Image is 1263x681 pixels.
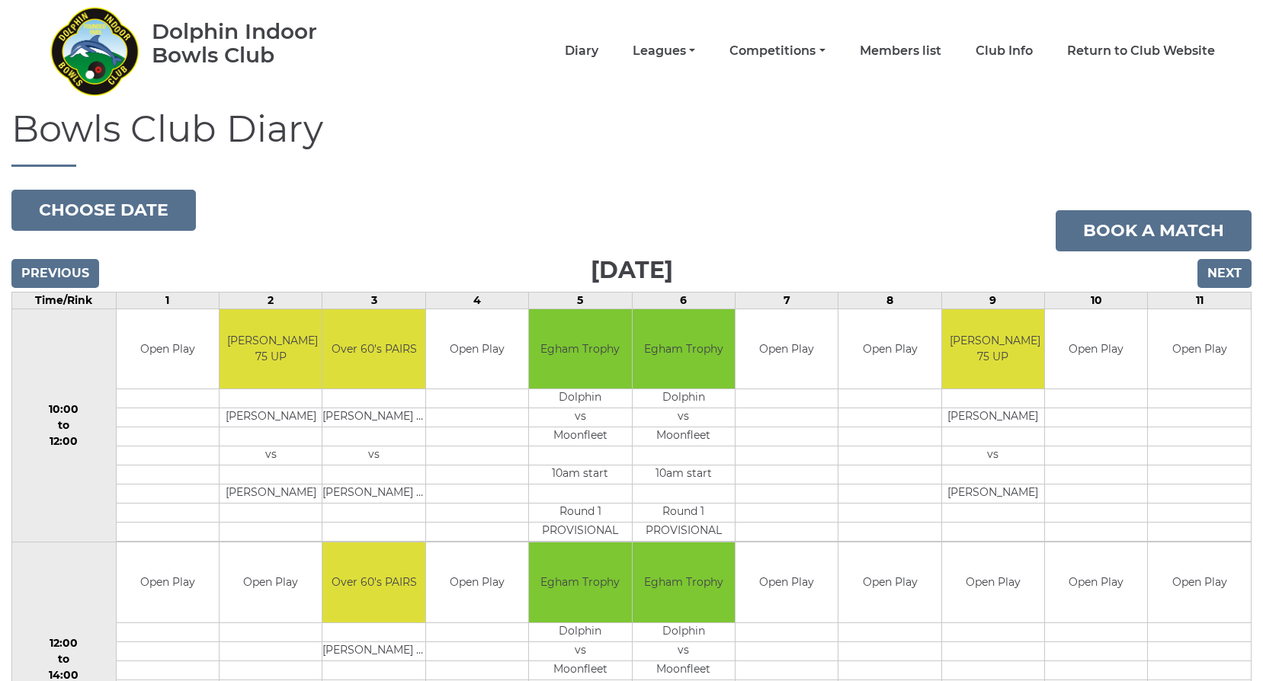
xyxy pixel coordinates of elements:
td: Moonfleet [529,427,631,446]
td: Open Play [736,542,838,622]
td: PROVISIONAL [529,523,631,542]
td: [PERSON_NAME] & [PERSON_NAME] [322,408,425,427]
td: Over 60's PAIRS [322,309,425,389]
td: Moonfleet [633,660,735,679]
td: [PERSON_NAME] [942,484,1044,504]
td: vs [322,446,425,465]
td: vs [633,641,735,660]
td: Dolphin [633,389,735,408]
button: Choose date [11,190,196,231]
td: Time/Rink [12,292,117,309]
td: 10am start [633,465,735,484]
td: [PERSON_NAME] [220,484,322,504]
td: 4 [425,292,528,309]
td: 5 [529,292,632,309]
td: Egham Trophy [633,309,735,389]
td: vs [633,408,735,427]
td: vs [529,641,631,660]
td: Open Play [838,309,941,389]
td: Open Play [426,309,528,389]
td: Round 1 [633,504,735,523]
td: 1 [116,292,219,309]
td: Open Play [1148,542,1251,622]
a: Diary [565,43,598,59]
td: Open Play [942,542,1044,622]
td: vs [529,408,631,427]
td: 10:00 to 12:00 [12,309,117,542]
td: Open Play [736,309,838,389]
td: Moonfleet [633,427,735,446]
td: [PERSON_NAME] [220,408,322,427]
td: Dolphin [529,389,631,408]
td: 10am start [529,465,631,484]
td: [PERSON_NAME] 75 UP [220,309,322,389]
td: Open Play [117,542,219,622]
td: Open Play [1045,309,1147,389]
a: Leagues [633,43,695,59]
td: Moonfleet [529,660,631,679]
td: Open Play [117,309,219,389]
td: Round 1 [529,504,631,523]
td: 9 [941,292,1044,309]
div: Dolphin Indoor Bowls Club [152,20,366,67]
td: Egham Trophy [529,309,631,389]
td: Open Play [1045,542,1147,622]
a: Book a match [1056,210,1252,251]
td: 3 [322,292,425,309]
td: 2 [220,292,322,309]
td: [PERSON_NAME] & [PERSON_NAME] [322,484,425,504]
td: [PERSON_NAME] 75 UP [942,309,1044,389]
td: [PERSON_NAME] & [PERSON_NAME] [322,641,425,660]
td: 6 [632,292,735,309]
td: Dolphin [529,622,631,641]
td: [PERSON_NAME] [942,408,1044,427]
td: Open Play [1148,309,1251,389]
td: Open Play [426,542,528,622]
a: Return to Club Website [1067,43,1215,59]
td: Dolphin [633,622,735,641]
td: Open Play [838,542,941,622]
td: Egham Trophy [633,542,735,622]
td: Egham Trophy [529,542,631,622]
input: Previous [11,259,99,288]
td: Open Play [220,542,322,622]
td: PROVISIONAL [633,523,735,542]
a: Members list [860,43,941,59]
input: Next [1197,259,1252,288]
td: 7 [735,292,838,309]
td: vs [220,446,322,465]
td: 11 [1148,292,1252,309]
td: 8 [838,292,941,309]
td: vs [942,446,1044,465]
h1: Bowls Club Diary [11,109,1252,167]
td: Over 60's PAIRS [322,542,425,622]
a: Club Info [976,43,1033,59]
a: Competitions [729,43,825,59]
td: 10 [1045,292,1148,309]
